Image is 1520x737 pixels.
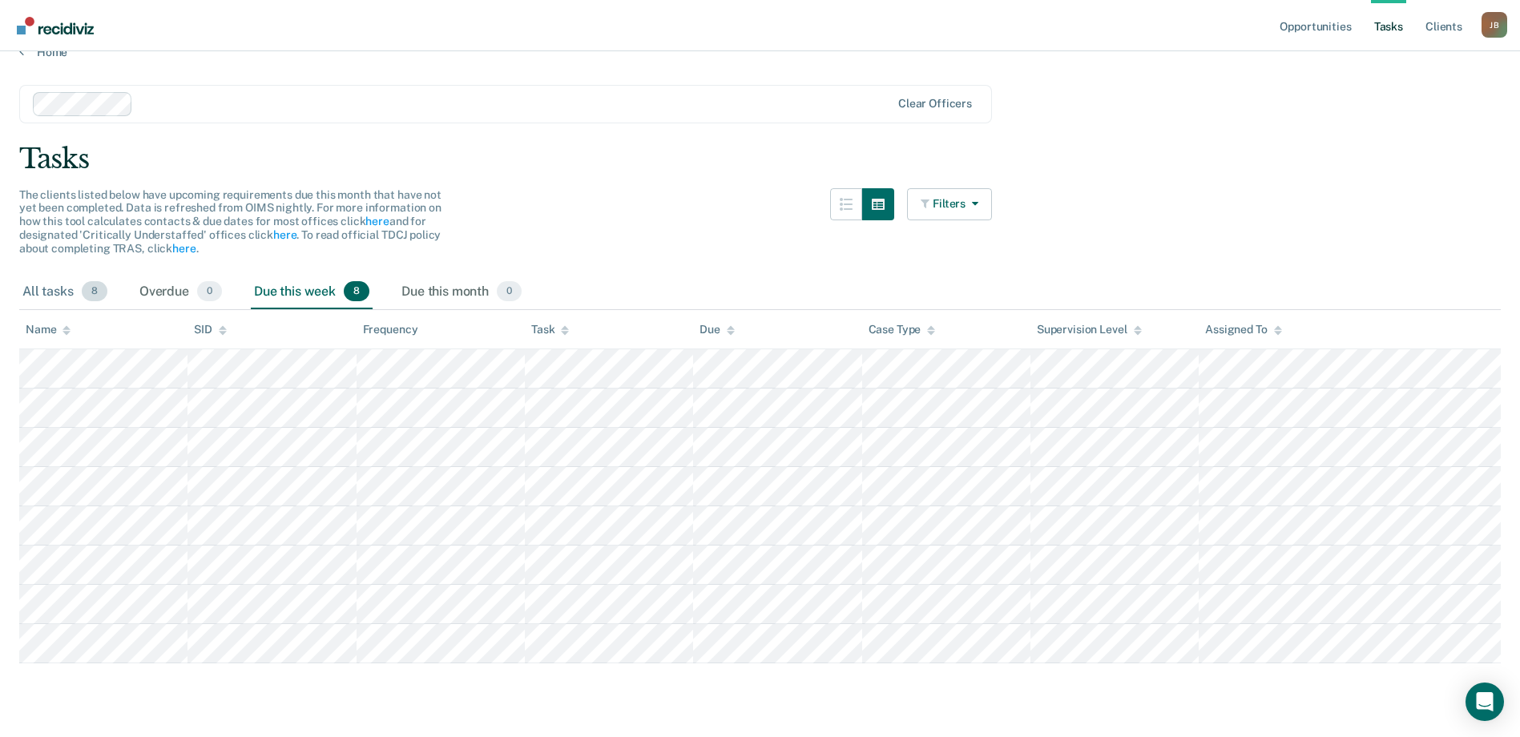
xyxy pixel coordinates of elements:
div: Clear officers [898,97,972,111]
div: Name [26,323,71,336]
a: here [172,242,196,255]
div: Assigned To [1205,323,1281,336]
button: Profile dropdown button [1482,12,1507,38]
div: Task [531,323,569,336]
div: Due [700,323,735,336]
div: J B [1482,12,1507,38]
div: Overdue0 [136,275,225,310]
a: Home [19,45,1501,59]
div: Supervision Level [1037,323,1142,336]
span: 0 [497,281,522,302]
span: 8 [344,281,369,302]
div: Open Intercom Messenger [1466,683,1504,721]
div: Frequency [363,323,418,336]
div: Due this month0 [398,275,525,310]
div: Tasks [19,143,1501,175]
img: Recidiviz [17,17,94,34]
a: here [273,228,296,241]
span: The clients listed below have upcoming requirements due this month that have not yet been complet... [19,188,441,255]
div: SID [194,323,227,336]
div: Case Type [869,323,936,336]
a: here [365,215,389,228]
div: All tasks8 [19,275,111,310]
div: Due this week8 [251,275,373,310]
span: 8 [82,281,107,302]
span: 0 [197,281,222,302]
button: Filters [907,188,992,220]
